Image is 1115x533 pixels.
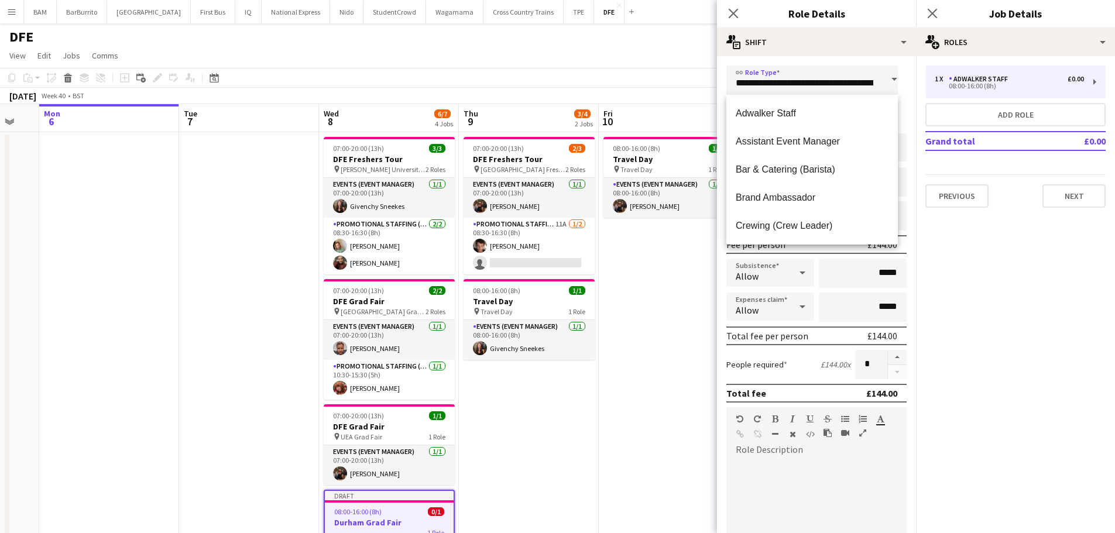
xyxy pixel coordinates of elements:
[191,1,235,23] button: First Bus
[464,178,595,218] app-card-role: Events (Event Manager)1/107:00-20:00 (13h)[PERSON_NAME]
[184,108,197,119] span: Tue
[262,1,330,23] button: National Express
[888,350,907,365] button: Increase
[771,414,779,424] button: Bold
[24,1,57,23] button: BAM
[916,6,1115,21] h3: Job Details
[736,220,888,231] span: Crewing (Crew Leader)
[341,307,426,316] span: [GEOGRAPHIC_DATA] Grad Fair
[464,296,595,307] h3: Travel Day
[324,320,455,360] app-card-role: Events (Event Manager)1/107:00-20:00 (13h)[PERSON_NAME]
[925,132,1050,150] td: Grand total
[569,144,585,153] span: 2/3
[324,404,455,485] app-job-card: 07:00-20:00 (13h)1/1DFE Grad Fair UEA Grad Fair1 RoleEvents (Event Manager)1/107:00-20:00 (13h)[P...
[824,428,832,438] button: Paste as plain text
[428,507,444,516] span: 0/1
[9,28,33,46] h1: DFE
[324,445,455,485] app-card-role: Events (Event Manager)1/107:00-20:00 (13h)[PERSON_NAME]
[708,165,725,174] span: 1 Role
[324,154,455,164] h3: DFE Freshers Tour
[33,48,56,63] a: Edit
[788,414,797,424] button: Italic
[935,75,949,83] div: 1 x
[568,307,585,316] span: 1 Role
[324,279,455,400] div: 07:00-20:00 (13h)2/2DFE Grad Fair [GEOGRAPHIC_DATA] Grad Fair2 RolesEvents (Event Manager)1/107:0...
[334,507,382,516] span: 08:00-16:00 (8h)
[5,48,30,63] a: View
[935,83,1084,89] div: 08:00-16:00 (8h)
[464,218,595,274] app-card-role: Promotional Staffing (Brand Ambassadors)11A1/208:30-16:30 (8h)[PERSON_NAME]
[325,517,454,528] h3: Durham Grad Fair
[9,90,36,102] div: [DATE]
[92,50,118,61] span: Comms
[235,1,262,23] button: IQ
[736,192,888,203] span: Brand Ambassador
[824,414,832,424] button: Strikethrough
[325,491,454,500] div: Draft
[565,165,585,174] span: 2 Roles
[753,414,761,424] button: Redo
[426,307,445,316] span: 2 Roles
[736,304,759,316] span: Allow
[1042,184,1106,208] button: Next
[771,429,779,439] button: Horizontal Line
[916,28,1115,56] div: Roles
[57,1,107,23] button: BarBurrito
[324,218,455,274] app-card-role: Promotional Staffing (Brand Ambassadors)2/208:30-16:30 (8h)[PERSON_NAME][PERSON_NAME]
[435,119,453,128] div: 4 Jobs
[620,165,653,174] span: Travel Day
[717,28,916,56] div: Shift
[324,137,455,274] app-job-card: 07:00-20:00 (13h)3/3DFE Freshers Tour [PERSON_NAME] University Freshers Fair2 RolesEvents (Event ...
[483,1,564,23] button: Cross Country Trains
[464,108,478,119] span: Thu
[324,178,455,218] app-card-role: Events (Event Manager)1/107:00-20:00 (13h)Givenchy Sneekes
[322,115,339,128] span: 8
[481,165,565,174] span: [GEOGRAPHIC_DATA] Freshers Fair
[575,119,593,128] div: 2 Jobs
[594,1,625,23] button: DFE
[58,48,85,63] a: Jobs
[603,154,735,164] h3: Travel Day
[462,115,478,128] span: 9
[806,414,814,424] button: Underline
[44,108,60,119] span: Mon
[428,432,445,441] span: 1 Role
[481,307,513,316] span: Travel Day
[736,136,888,147] span: Assistant Event Manager
[464,137,595,274] app-job-card: 07:00-20:00 (13h)2/3DFE Freshers Tour [GEOGRAPHIC_DATA] Freshers Fair2 RolesEvents (Event Manager...
[87,48,123,63] a: Comms
[569,286,585,295] span: 1/1
[464,279,595,360] app-job-card: 08:00-16:00 (8h)1/1Travel Day Travel Day1 RoleEvents (Event Manager)1/108:00-16:00 (8h)Givenchy S...
[107,1,191,23] button: [GEOGRAPHIC_DATA]
[949,75,1013,83] div: Adwalker Staff
[821,359,850,370] div: £144.00 x
[867,239,897,250] div: £144.00
[726,359,787,370] label: People required
[841,414,849,424] button: Unordered List
[866,387,897,399] div: £144.00
[341,432,382,441] span: UEA Grad Fair
[324,108,339,119] span: Wed
[330,1,363,23] button: Nido
[426,1,483,23] button: Wagamama
[859,414,867,424] button: Ordered List
[841,428,849,438] button: Insert video
[717,6,916,21] h3: Role Details
[37,50,51,61] span: Edit
[363,1,426,23] button: StudentCrowd
[603,178,735,218] app-card-role: Events (Event Manager)1/108:00-16:00 (8h)[PERSON_NAME]
[709,144,725,153] span: 1/1
[867,330,897,342] div: £144.00
[324,296,455,307] h3: DFE Grad Fair
[859,428,867,438] button: Fullscreen
[603,137,735,218] app-job-card: 08:00-16:00 (8h)1/1Travel Day Travel Day1 RoleEvents (Event Manager)1/108:00-16:00 (8h)[PERSON_NAME]
[182,115,197,128] span: 7
[736,414,744,424] button: Undo
[429,411,445,420] span: 1/1
[788,429,797,439] button: Clear Formatting
[602,115,613,128] span: 10
[726,330,808,342] div: Total fee per person
[574,109,591,118] span: 3/4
